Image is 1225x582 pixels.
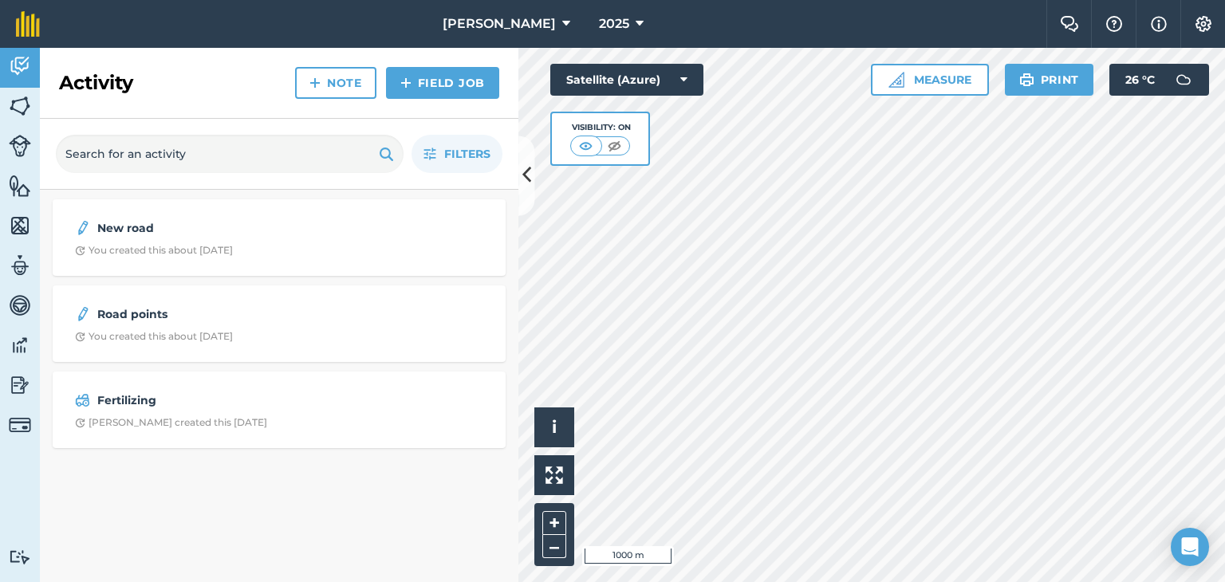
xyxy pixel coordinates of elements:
[9,293,31,317] img: svg+xml;base64,PD94bWwgdmVyc2lvbj0iMS4wIiBlbmNvZGluZz0idXRmLTgiPz4KPCEtLSBHZW5lcmF0b3I6IEFkb2JlIE...
[1105,16,1124,32] img: A question mark icon
[386,67,499,99] a: Field Job
[444,145,490,163] span: Filters
[542,511,566,535] button: +
[1171,528,1209,566] div: Open Intercom Messenger
[75,418,85,428] img: Clock with arrow pointing clockwise
[9,333,31,357] img: svg+xml;base64,PD94bWwgdmVyc2lvbj0iMS4wIiBlbmNvZGluZz0idXRmLTgiPz4KPCEtLSBHZW5lcmF0b3I6IEFkb2JlIE...
[9,54,31,78] img: svg+xml;base64,PD94bWwgdmVyc2lvbj0iMS4wIiBlbmNvZGluZz0idXRmLTgiPz4KPCEtLSBHZW5lcmF0b3I6IEFkb2JlIE...
[1194,16,1213,32] img: A cog icon
[550,64,703,96] button: Satellite (Azure)
[59,70,133,96] h2: Activity
[9,94,31,118] img: svg+xml;base64,PHN2ZyB4bWxucz0iaHR0cDovL3d3dy53My5vcmcvMjAwMC9zdmciIHdpZHRoPSI1NiIgaGVpZ2h0PSI2MC...
[534,407,574,447] button: i
[97,305,350,323] strong: Road points
[599,14,629,33] span: 2025
[16,11,40,37] img: fieldmargin Logo
[75,305,91,324] img: svg+xml;base64,PD94bWwgdmVyc2lvbj0iMS4wIiBlbmNvZGluZz0idXRmLTgiPz4KPCEtLSBHZW5lcmF0b3I6IEFkb2JlIE...
[62,209,496,266] a: New roadClock with arrow pointing clockwiseYou created this about [DATE]
[871,64,989,96] button: Measure
[75,332,85,342] img: Clock with arrow pointing clockwise
[552,417,557,437] span: i
[75,391,90,410] img: svg+xml;base64,PD94bWwgdmVyc2lvbj0iMS4wIiBlbmNvZGluZz0idXRmLTgiPz4KPCEtLSBHZW5lcmF0b3I6IEFkb2JlIE...
[75,416,267,429] div: [PERSON_NAME] created this [DATE]
[75,244,233,257] div: You created this about [DATE]
[1109,64,1209,96] button: 26 °C
[62,295,496,352] a: Road pointsClock with arrow pointing clockwiseYou created this about [DATE]
[400,73,412,92] img: svg+xml;base64,PHN2ZyB4bWxucz0iaHR0cDovL3d3dy53My5vcmcvMjAwMC9zdmciIHdpZHRoPSIxNCIgaGVpZ2h0PSIyNC...
[97,391,350,409] strong: Fertilizing
[1125,64,1155,96] span: 26 ° C
[75,246,85,256] img: Clock with arrow pointing clockwise
[62,381,496,438] a: FertilizingClock with arrow pointing clockwise[PERSON_NAME] created this [DATE]
[443,14,556,33] span: [PERSON_NAME]
[9,254,31,277] img: svg+xml;base64,PD94bWwgdmVyc2lvbj0iMS4wIiBlbmNvZGluZz0idXRmLTgiPz4KPCEtLSBHZW5lcmF0b3I6IEFkb2JlIE...
[9,174,31,198] img: svg+xml;base64,PHN2ZyB4bWxucz0iaHR0cDovL3d3dy53My5vcmcvMjAwMC9zdmciIHdpZHRoPSI1NiIgaGVpZ2h0PSI2MC...
[1060,16,1079,32] img: Two speech bubbles overlapping with the left bubble in the forefront
[412,135,502,173] button: Filters
[1151,14,1167,33] img: svg+xml;base64,PHN2ZyB4bWxucz0iaHR0cDovL3d3dy53My5vcmcvMjAwMC9zdmciIHdpZHRoPSIxNyIgaGVpZ2h0PSIxNy...
[888,72,904,88] img: Ruler icon
[570,121,631,134] div: Visibility: On
[546,466,563,484] img: Four arrows, one pointing top left, one top right, one bottom right and the last bottom left
[75,330,233,343] div: You created this about [DATE]
[295,67,376,99] a: Note
[379,144,394,163] img: svg+xml;base64,PHN2ZyB4bWxucz0iaHR0cDovL3d3dy53My5vcmcvMjAwMC9zdmciIHdpZHRoPSIxOSIgaGVpZ2h0PSIyNC...
[9,549,31,564] img: svg+xml;base64,PD94bWwgdmVyc2lvbj0iMS4wIiBlbmNvZGluZz0idXRmLTgiPz4KPCEtLSBHZW5lcmF0b3I6IEFkb2JlIE...
[97,219,350,237] strong: New road
[9,414,31,436] img: svg+xml;base64,PD94bWwgdmVyc2lvbj0iMS4wIiBlbmNvZGluZz0idXRmLTgiPz4KPCEtLSBHZW5lcmF0b3I6IEFkb2JlIE...
[1019,70,1034,89] img: svg+xml;base64,PHN2ZyB4bWxucz0iaHR0cDovL3d3dy53My5vcmcvMjAwMC9zdmciIHdpZHRoPSIxOSIgaGVpZ2h0PSIyNC...
[542,535,566,558] button: –
[56,135,404,173] input: Search for an activity
[605,138,624,154] img: svg+xml;base64,PHN2ZyB4bWxucz0iaHR0cDovL3d3dy53My5vcmcvMjAwMC9zdmciIHdpZHRoPSI1MCIgaGVpZ2h0PSI0MC...
[576,138,596,154] img: svg+xml;base64,PHN2ZyB4bWxucz0iaHR0cDovL3d3dy53My5vcmcvMjAwMC9zdmciIHdpZHRoPSI1MCIgaGVpZ2h0PSI0MC...
[9,373,31,397] img: svg+xml;base64,PD94bWwgdmVyc2lvbj0iMS4wIiBlbmNvZGluZz0idXRmLTgiPz4KPCEtLSBHZW5lcmF0b3I6IEFkb2JlIE...
[9,135,31,157] img: svg+xml;base64,PD94bWwgdmVyc2lvbj0iMS4wIiBlbmNvZGluZz0idXRmLTgiPz4KPCEtLSBHZW5lcmF0b3I6IEFkb2JlIE...
[75,218,91,238] img: svg+xml;base64,PD94bWwgdmVyc2lvbj0iMS4wIiBlbmNvZGluZz0idXRmLTgiPz4KPCEtLSBHZW5lcmF0b3I6IEFkb2JlIE...
[1005,64,1094,96] button: Print
[9,214,31,238] img: svg+xml;base64,PHN2ZyB4bWxucz0iaHR0cDovL3d3dy53My5vcmcvMjAwMC9zdmciIHdpZHRoPSI1NiIgaGVpZ2h0PSI2MC...
[309,73,321,92] img: svg+xml;base64,PHN2ZyB4bWxucz0iaHR0cDovL3d3dy53My5vcmcvMjAwMC9zdmciIHdpZHRoPSIxNCIgaGVpZ2h0PSIyNC...
[1168,64,1199,96] img: svg+xml;base64,PD94bWwgdmVyc2lvbj0iMS4wIiBlbmNvZGluZz0idXRmLTgiPz4KPCEtLSBHZW5lcmF0b3I6IEFkb2JlIE...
